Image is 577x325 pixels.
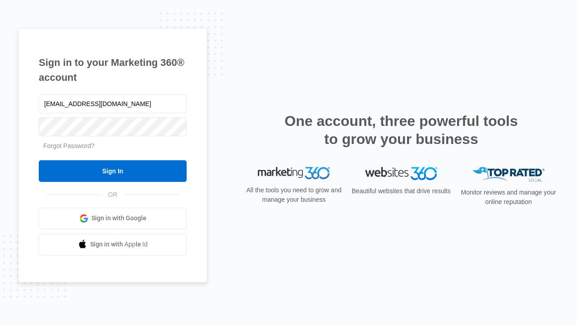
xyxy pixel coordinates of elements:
[92,214,147,223] span: Sign in with Google
[243,186,344,204] p: All the tools you need to grow and manage your business
[39,234,187,255] a: Sign in with Apple Id
[365,167,437,180] img: Websites 360
[258,167,330,180] img: Marketing 360
[39,94,187,113] input: Email
[90,240,148,249] span: Sign in with Apple Id
[458,188,559,207] p: Monitor reviews and manage your online reputation
[39,208,187,229] a: Sign in with Google
[282,112,521,148] h2: One account, three powerful tools to grow your business
[102,190,124,200] span: OR
[39,55,187,85] h1: Sign in to your Marketing 360® account
[351,186,452,196] p: Beautiful websites that drive results
[39,160,187,182] input: Sign In
[472,167,545,182] img: Top Rated Local
[43,142,95,149] a: Forgot Password?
